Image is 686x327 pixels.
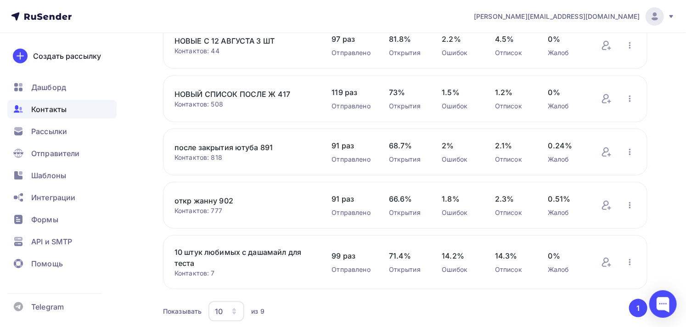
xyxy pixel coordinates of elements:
[7,100,117,118] a: Контакты
[31,192,75,203] span: Интеграции
[31,258,63,269] span: Помощь
[548,87,583,98] span: 0%
[31,301,64,312] span: Telegram
[442,101,477,111] div: Ошибок
[495,34,530,45] span: 4.5%
[332,208,370,217] div: Отправлено
[174,206,313,215] div: Контактов: 777
[215,306,223,317] div: 10
[31,126,67,137] span: Рассылки
[7,144,117,163] a: Отправители
[31,104,67,115] span: Контакты
[389,34,424,45] span: 81.8%
[174,100,313,109] div: Контактов: 508
[442,193,477,204] span: 1.8%
[548,208,583,217] div: Жалоб
[7,122,117,141] a: Рассылки
[548,101,583,111] div: Жалоб
[629,299,647,317] button: Go to page 1
[495,250,530,261] span: 14.3%
[174,247,313,269] a: 10 штук любимых с дашамайл для теста
[389,193,424,204] span: 66.6%
[389,208,424,217] div: Открытия
[548,155,583,164] div: Жалоб
[174,142,313,153] a: после закрытия ютуба 891
[174,153,313,162] div: Контактов: 818
[332,265,370,274] div: Отправлено
[474,7,675,26] a: [PERSON_NAME][EMAIL_ADDRESS][DOMAIN_NAME]
[332,155,370,164] div: Отправлено
[332,250,370,261] span: 99 раз
[442,48,477,57] div: Ошибок
[174,35,313,46] a: НОВЫЕ С 12 АВГУСТА 3 ШТ
[495,193,530,204] span: 2.3%
[548,140,583,151] span: 0.24%
[442,265,477,274] div: Ошибок
[332,87,370,98] span: 119 раз
[7,166,117,185] a: Шаблоны
[389,48,424,57] div: Открытия
[548,34,583,45] span: 0%
[442,155,477,164] div: Ошибок
[548,48,583,57] div: Жалоб
[628,299,648,317] ul: Pagination
[495,87,530,98] span: 1.2%
[174,46,313,56] div: Контактов: 44
[251,307,264,316] div: из 9
[31,170,66,181] span: Шаблоны
[332,101,370,111] div: Отправлено
[495,155,530,164] div: Отписок
[495,208,530,217] div: Отписок
[31,236,72,247] span: API и SMTP
[31,82,66,93] span: Дашборд
[174,195,313,206] a: откр жанну 902
[495,48,530,57] div: Отписок
[163,307,202,316] div: Показывать
[7,78,117,96] a: Дашборд
[332,193,370,204] span: 91 раз
[389,101,424,111] div: Открытия
[495,101,530,111] div: Отписок
[332,48,370,57] div: Отправлено
[389,265,424,274] div: Открытия
[495,140,530,151] span: 2.1%
[389,250,424,261] span: 71.4%
[208,301,245,322] button: 10
[548,265,583,274] div: Жалоб
[31,214,58,225] span: Формы
[389,155,424,164] div: Открытия
[548,193,583,204] span: 0.51%
[442,87,477,98] span: 1.5%
[474,12,640,21] span: [PERSON_NAME][EMAIL_ADDRESS][DOMAIN_NAME]
[495,265,530,274] div: Отписок
[442,34,477,45] span: 2.2%
[174,89,313,100] a: НОВЫЙ СПИСОК ПОСЛЕ Ж 417
[7,210,117,229] a: Формы
[548,250,583,261] span: 0%
[442,208,477,217] div: Ошибок
[174,269,313,278] div: Контактов: 7
[442,140,477,151] span: 2%
[33,51,101,62] div: Создать рассылку
[332,34,370,45] span: 97 раз
[31,148,80,159] span: Отправители
[442,250,477,261] span: 14.2%
[389,140,424,151] span: 68.7%
[389,87,424,98] span: 73%
[332,140,370,151] span: 91 раз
